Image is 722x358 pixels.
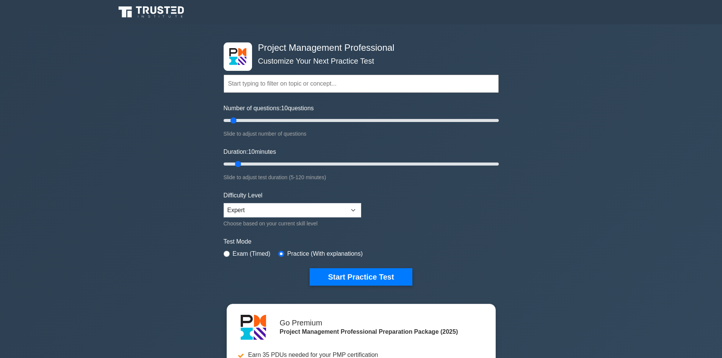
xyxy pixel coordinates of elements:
[224,219,361,228] div: Choose based on your current skill level
[224,75,499,93] input: Start typing to filter on topic or concept...
[224,191,263,200] label: Difficulty Level
[255,42,462,53] h4: Project Management Professional
[224,104,314,113] label: Number of questions: questions
[233,249,271,258] label: Exam (Timed)
[287,249,363,258] label: Practice (With explanations)
[310,268,412,286] button: Start Practice Test
[224,129,499,138] div: Slide to adjust number of questions
[281,105,288,111] span: 10
[248,149,255,155] span: 10
[224,147,276,156] label: Duration: minutes
[224,237,499,246] label: Test Mode
[224,173,499,182] div: Slide to adjust test duration (5-120 minutes)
